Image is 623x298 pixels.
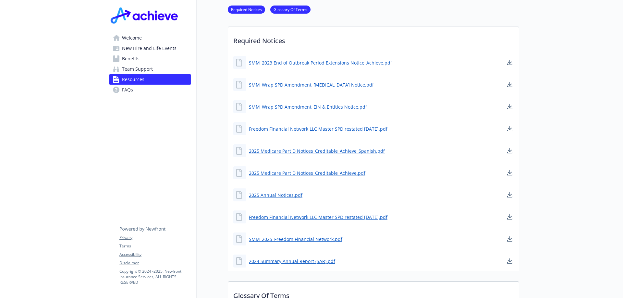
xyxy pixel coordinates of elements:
[249,170,365,176] a: 2025 Medicare Part D Notices_Creditable_Achieve.pdf
[249,103,367,110] a: SMM_Wrap SPD Amendment_EIN & Entities Notice.pdf
[249,214,387,221] a: Freedom Financial Network LLC Master SPD restated [DATE].pdf
[109,64,191,74] a: Team Support
[228,27,519,51] p: Required Notices
[506,147,514,155] a: download document
[122,64,153,74] span: Team Support
[122,33,142,43] span: Welcome
[249,192,302,198] a: 2025 Annual Notices.pdf
[270,6,311,12] a: Glossary Of Terms
[506,235,514,243] a: download document
[506,103,514,111] a: download document
[109,85,191,95] a: FAQs
[249,81,374,88] a: SMM_Wrap SPD Amendment_[MEDICAL_DATA] Notice.pdf
[122,54,140,64] span: Benefits
[228,6,265,12] a: Required Notices
[249,258,335,265] a: 2024 Summary Annual Report (SAR).pdf
[506,59,514,66] a: download document
[506,257,514,265] a: download document
[122,74,144,85] span: Resources
[506,213,514,221] a: download document
[119,243,191,249] a: Terms
[119,235,191,241] a: Privacy
[122,85,133,95] span: FAQs
[109,33,191,43] a: Welcome
[249,148,385,154] a: 2025 Medicare Part D Notices_Creditable_Achieve_Spanish.pdf
[109,43,191,54] a: New Hire and Life Events
[119,260,191,266] a: Disclaimer
[249,59,392,66] a: SMM_2023 End of Outbreak Period Extensions Notice_Achieve.pdf
[506,81,514,89] a: download document
[119,252,191,257] a: Accessibility
[249,125,387,132] a: Freedom Financial Network LLC Master SPD restated [DATE].pdf
[109,74,191,85] a: Resources
[506,191,514,199] a: download document
[249,236,342,243] a: SMM_2025_Freedom Financial Network.pdf
[506,125,514,133] a: download document
[109,54,191,64] a: Benefits
[122,43,177,54] span: New Hire and Life Events
[506,169,514,177] a: download document
[119,268,191,285] p: Copyright © 2024 - 2025 , Newfront Insurance Services, ALL RIGHTS RESERVED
